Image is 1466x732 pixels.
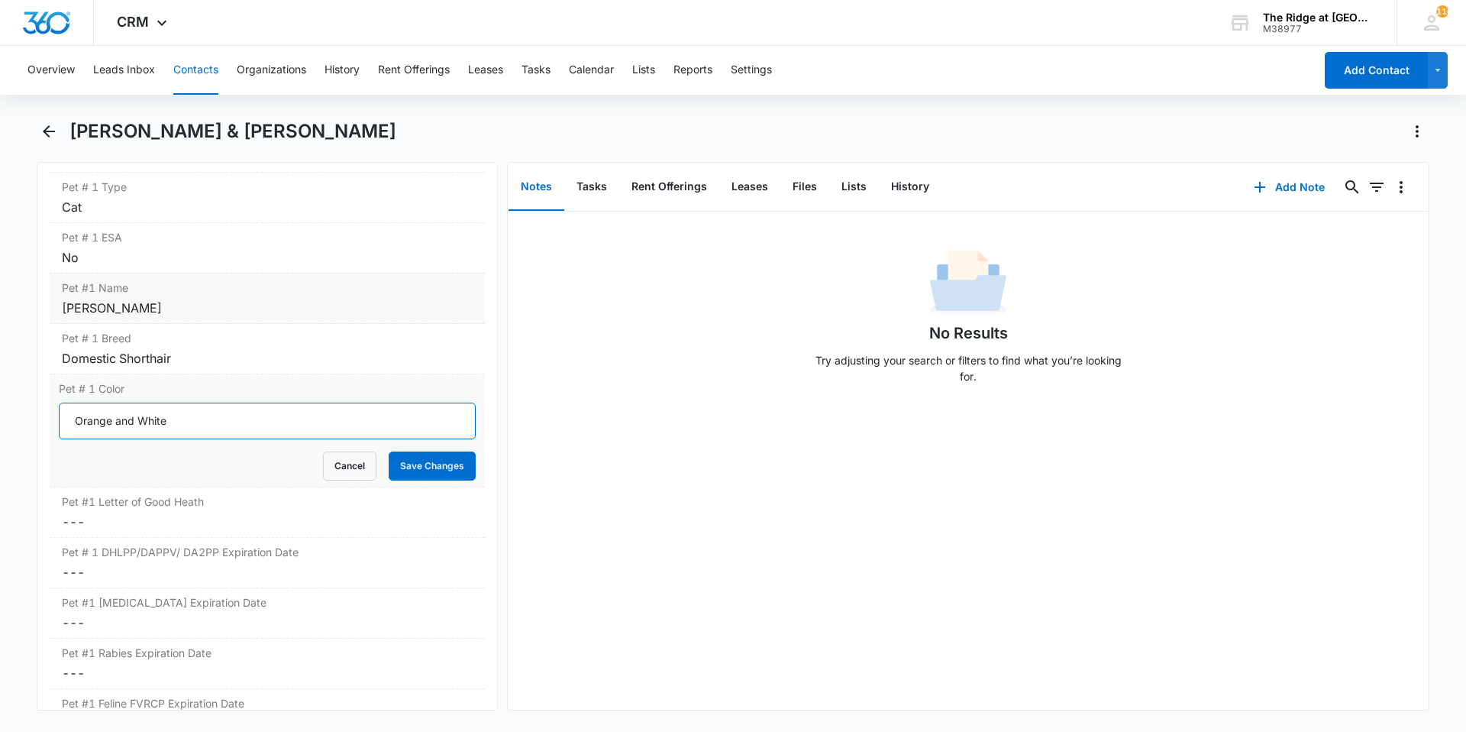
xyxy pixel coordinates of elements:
button: Save Changes [389,452,476,481]
div: Pet #1 Rabies Expiration Date--- [50,639,485,689]
label: Pet #1 Feline FVRCP Expiration Date [62,695,473,711]
button: Overview [27,46,75,95]
div: Pet #1 Name[PERSON_NAME] [50,274,485,324]
button: Lists [829,164,879,211]
label: Pet # 1 DHLPP/DAPPV/ DA2PP Expiration Date [62,544,473,560]
button: Rent Offerings [619,164,719,211]
button: History [879,164,941,211]
button: Add Contact [1325,52,1428,89]
button: Filters [1364,175,1389,199]
button: Calendar [569,46,614,95]
label: Pet #1 Name [62,280,473,296]
button: Search... [1340,175,1364,199]
label: Pet #1 Rabies Expiration Date [62,645,473,661]
div: Pet # 1 TypeCat [50,173,485,223]
div: Pet #1 Letter of Good Heath--- [50,487,485,538]
div: Pet #1 [MEDICAL_DATA] Expiration Date--- [50,588,485,639]
span: CRM [117,14,149,30]
dd: --- [62,513,473,531]
label: Pet #1 Letter of Good Heath [62,494,473,510]
div: Pet # 1 DHLPP/DAPPV/ DA2PP Expiration Date--- [50,538,485,588]
button: Rent Offerings [378,46,450,95]
label: Pet #1 [MEDICAL_DATA] Expiration Date [62,594,473,611]
button: Settings [731,46,772,95]
dd: --- [62,563,473,581]
span: 116 [1436,5,1448,18]
button: Leases [468,46,503,95]
button: Reports [673,46,712,95]
button: Contacts [173,46,218,95]
p: Try adjusting your search or filters to find what you’re looking for. [808,352,1129,384]
div: [PERSON_NAME] [62,299,473,317]
button: Back [37,119,60,144]
button: Files [780,164,829,211]
button: Lists [632,46,655,95]
img: No Data [930,245,1006,322]
button: Organizations [237,46,306,95]
div: Domestic Shorthair [62,349,473,368]
button: Actions [1405,119,1429,144]
dd: --- [62,664,473,682]
label: Pet # 1 Type [62,179,473,195]
div: No [62,248,473,267]
button: Add Note [1238,169,1340,206]
dd: --- [62,614,473,632]
label: Pet # 1 ESA [62,229,473,245]
label: Pet # 1 Breed [62,330,473,346]
div: account id [1263,24,1374,34]
input: Pet # 1 Color [59,403,476,439]
div: Cat [62,198,473,216]
button: Cancel [323,452,376,481]
button: Tasks [521,46,551,95]
h1: No Results [929,322,1008,345]
div: Pet # 1 BreedDomestic Shorthair [50,324,485,374]
div: notifications count [1436,5,1448,18]
button: Tasks [564,164,619,211]
h1: [PERSON_NAME] & [PERSON_NAME] [69,120,396,143]
div: Pet # 1 ESANo [50,223,485,274]
button: Leads Inbox [93,46,155,95]
div: account name [1263,11,1374,24]
label: Pet # 1 Color [59,381,476,397]
button: Leases [719,164,780,211]
button: Overflow Menu [1389,175,1413,199]
button: Notes [509,164,564,211]
button: History [325,46,360,95]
